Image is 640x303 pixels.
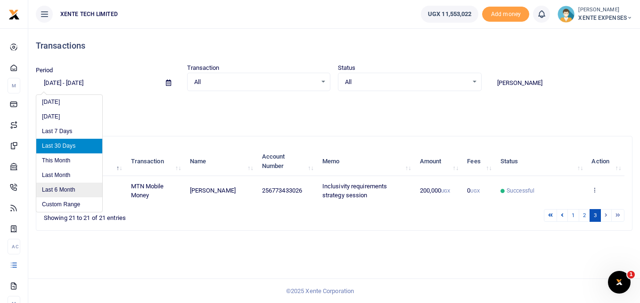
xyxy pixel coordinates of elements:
[579,209,590,222] a: 2
[417,6,482,23] li: Wallet ballance
[482,10,529,17] a: Add money
[317,147,415,176] th: Memo: activate to sort column ascending
[338,63,356,73] label: Status
[489,75,633,91] input: Search
[608,271,631,294] iframe: Intercom live chat
[428,9,471,19] span: UGX 11,553,022
[257,147,317,176] th: Account Number: activate to sort column ascending
[441,188,450,194] small: UGX
[36,102,632,112] p: Download
[421,6,478,23] a: UGX 11,553,022
[57,10,122,18] span: XENTE TECH LIMITED
[578,14,632,22] span: XENTE EXPENSES
[578,6,632,14] small: [PERSON_NAME]
[131,183,164,199] span: MTN Mobile Money
[36,139,102,153] li: Last 30 Days
[482,7,529,22] li: Toup your wallet
[125,147,184,176] th: Transaction: activate to sort column ascending
[8,239,20,254] li: Ac
[8,9,20,20] img: logo-small
[36,153,102,168] li: This Month
[558,6,632,23] a: profile-user [PERSON_NAME] XENTE EXPENSES
[345,77,468,87] span: All
[470,188,479,194] small: UGX
[414,147,462,176] th: Amount: activate to sort column ascending
[187,63,220,73] label: Transaction
[36,41,632,51] h4: Transactions
[590,209,601,222] a: 3
[462,147,495,176] th: Fees: activate to sort column ascending
[467,187,479,194] span: 0
[495,147,587,176] th: Status: activate to sort column ascending
[558,6,574,23] img: profile-user
[507,186,534,195] span: Successful
[36,183,102,197] li: Last 6 Month
[8,78,20,93] li: M
[420,187,451,194] span: 200,000
[36,75,158,91] input: select period
[36,109,102,124] li: [DATE]
[322,183,387,199] span: Inclusivity requirements strategy session
[627,271,635,278] span: 1
[586,147,624,176] th: Action: activate to sort column ascending
[482,7,529,22] span: Add money
[36,66,53,75] label: Period
[36,95,102,109] li: [DATE]
[194,77,317,87] span: All
[36,197,102,212] li: Custom Range
[190,187,236,194] span: [PERSON_NAME]
[262,187,302,194] span: 256773433026
[36,168,102,183] li: Last Month
[36,124,102,139] li: Last 7 Days
[8,10,20,17] a: logo-small logo-large logo-large
[567,209,579,222] a: 1
[184,147,256,176] th: Name: activate to sort column ascending
[44,208,282,223] div: Showing 21 to 21 of 21 entries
